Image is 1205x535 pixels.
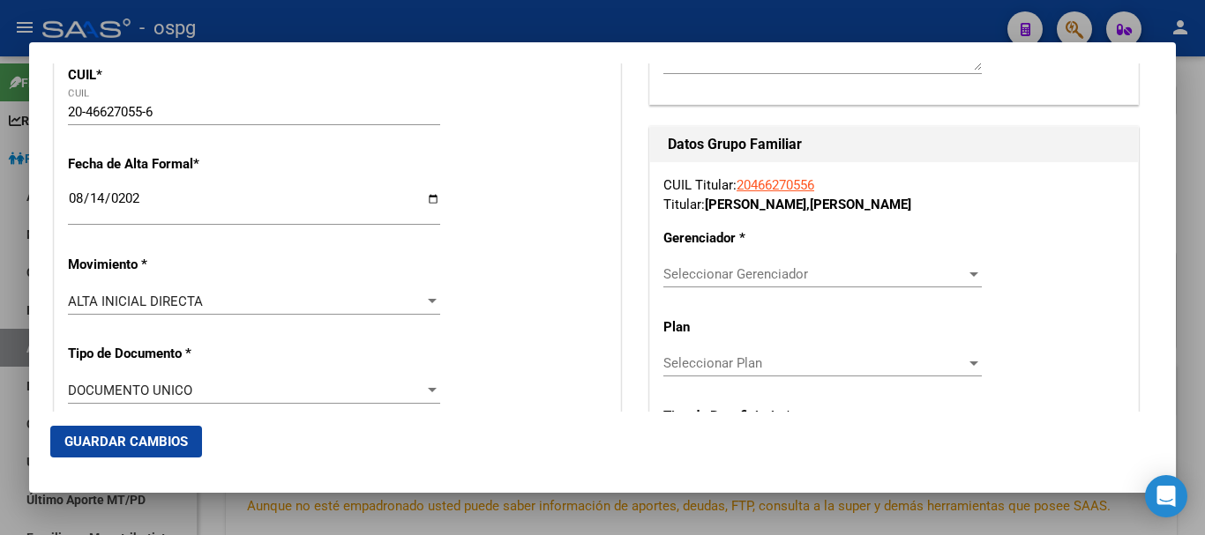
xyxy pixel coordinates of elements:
h1: Datos Grupo Familiar [668,134,1120,155]
p: Tipo de Documento * [68,344,229,364]
span: , [806,197,810,212]
div: Open Intercom Messenger [1145,475,1187,517]
span: DOCUMENTO UNICO [68,383,192,398]
p: Movimiento * [68,255,229,275]
span: Guardar Cambios [64,434,188,450]
div: CUIL Titular: Titular: [663,175,1125,215]
span: Seleccionar Gerenciador [663,266,966,282]
p: Plan [663,317,802,338]
a: 20466270556 [737,177,814,193]
p: Tipo de Beneficiario * [663,406,802,427]
button: Guardar Cambios [50,426,202,457]
span: Seleccionar Plan [663,355,966,371]
p: Fecha de Alta Formal [68,154,229,175]
span: ALTA INICIAL DIRECTA [68,294,203,309]
p: Gerenciador * [663,228,802,249]
p: CUIL [68,65,229,85]
strong: [PERSON_NAME] [PERSON_NAME] [705,197,911,212]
